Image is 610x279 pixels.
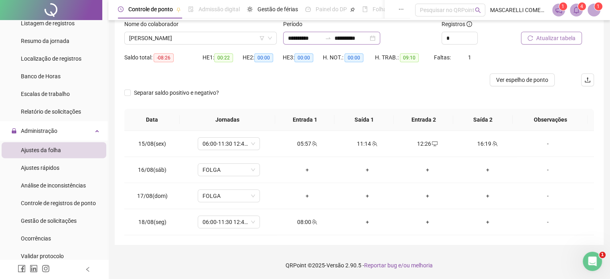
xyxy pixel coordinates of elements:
span: Escalas de trabalho [21,91,70,97]
sup: 1 [559,2,567,10]
span: 1 [599,252,606,258]
div: + [464,165,511,174]
span: 06:00-11:30 12:42-16:00 [203,216,255,228]
span: Controle de registros de ponto [21,200,96,206]
span: 18/08(seg) [138,219,166,225]
span: 00:22 [214,53,233,62]
span: Banco de Horas [21,73,61,79]
span: Gestão de férias [257,6,298,12]
span: Reportar bug e/ou melhoria [364,262,433,269]
div: + [404,165,451,174]
span: Folha de pagamento [373,6,424,12]
th: Saída 2 [453,109,513,131]
th: Saída 1 [334,109,394,131]
span: 4 [580,4,583,9]
span: Atualizar tabela [536,34,576,43]
span: 09:10 [400,53,419,62]
span: VALERIA BARBOSA DE AGUILAR [129,32,272,44]
div: + [464,191,511,200]
button: Ver espelho de ponto [490,73,555,86]
div: 05:57 [284,139,331,148]
span: team [491,141,498,147]
span: Validar protocolo [21,253,64,259]
div: 08:00 [284,218,331,226]
span: 1 [468,54,471,61]
sup: 4 [578,2,586,10]
span: to [325,35,331,41]
div: + [344,218,391,226]
div: + [284,191,331,200]
span: Ajustes da folha [21,147,61,153]
span: Observações [519,115,582,124]
span: 16/08(sáb) [138,167,166,173]
span: team [311,219,317,225]
span: Análise de inconsistências [21,182,86,189]
span: 00:00 [254,53,273,62]
span: Relatório de solicitações [21,108,81,115]
div: HE 2: [243,53,283,62]
span: info-circle [466,21,472,27]
div: + [464,218,511,226]
th: Entrada 1 [275,109,334,131]
span: Resumo da jornada [21,38,69,44]
span: lock [11,128,17,134]
span: FOLGA [203,164,255,176]
span: instagram [42,265,50,273]
span: 1 [561,4,564,9]
div: 11:14 [344,139,391,148]
button: Atualizar tabela [521,32,582,45]
div: - [524,165,571,174]
span: Versão [326,262,344,269]
div: - [524,139,571,148]
span: upload [584,77,591,83]
th: Jornadas [180,109,275,131]
span: pushpin [176,7,181,12]
span: Localização de registros [21,55,81,62]
iframe: Intercom live chat [583,252,602,271]
span: bell [573,6,580,14]
span: notification [555,6,562,14]
span: Separar saldo positivo e negativo? [131,88,222,97]
div: 16:19 [464,139,511,148]
span: Ajustes rápidos [21,165,59,171]
span: Controle de ponto [128,6,173,12]
div: H. TRAB.: [375,53,434,62]
div: + [404,218,451,226]
span: book [362,6,368,12]
span: filter [259,36,264,41]
div: Saldo total: [124,53,203,62]
th: Data [124,109,180,131]
span: desktop [431,141,438,147]
span: Administração [21,128,57,134]
div: + [344,165,391,174]
div: HE 3: [283,53,323,62]
span: Listagem de registros [21,20,75,26]
div: H. NOT.: [323,53,375,62]
span: MASCARELLI COMERCIO DE COUROS [490,6,547,14]
span: FOLGA [203,190,255,202]
span: 15/08(sex) [138,141,166,147]
span: file-done [188,6,194,12]
span: ellipsis [398,6,404,12]
span: search [475,7,481,13]
div: + [344,191,391,200]
span: linkedin [30,265,38,273]
span: Faltas: [434,54,452,61]
div: HE 1: [203,53,243,62]
span: Ver espelho de ponto [496,75,548,84]
span: -08:26 [154,53,174,62]
label: Período [283,20,308,29]
span: 00:00 [294,53,313,62]
span: Gestão de solicitações [21,218,77,224]
sup: Atualize o seu contato no menu Meus Dados [594,2,602,10]
div: - [524,218,571,226]
span: pushpin [350,7,355,12]
span: 17/08(dom) [137,193,168,199]
span: down [268,36,272,41]
th: Entrada 2 [394,109,453,131]
th: Observações [513,109,588,131]
div: + [404,191,451,200]
span: Painel do DP [316,6,347,12]
span: facebook [18,265,26,273]
span: 06:00-11:30 12:42-16:00 [203,138,255,150]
